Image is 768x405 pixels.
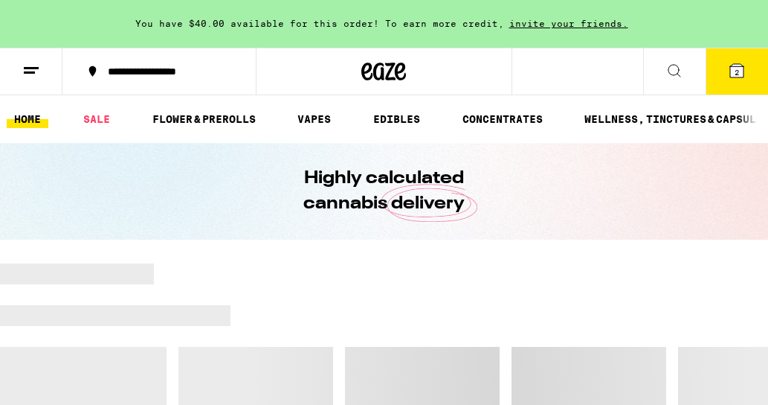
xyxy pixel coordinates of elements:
a: VAPES [290,110,338,128]
span: invite your friends. [504,19,633,28]
a: HOME [7,110,48,128]
h1: Highly calculated cannabis delivery [262,166,507,217]
span: You have $40.00 available for this order! To earn more credit, [135,19,504,28]
span: 2 [735,68,739,77]
a: SALE [76,110,117,128]
a: CONCENTRATES [455,110,550,128]
a: FLOWER & PREROLLS [145,110,263,128]
button: 2 [706,48,768,95]
a: EDIBLES [366,110,427,128]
